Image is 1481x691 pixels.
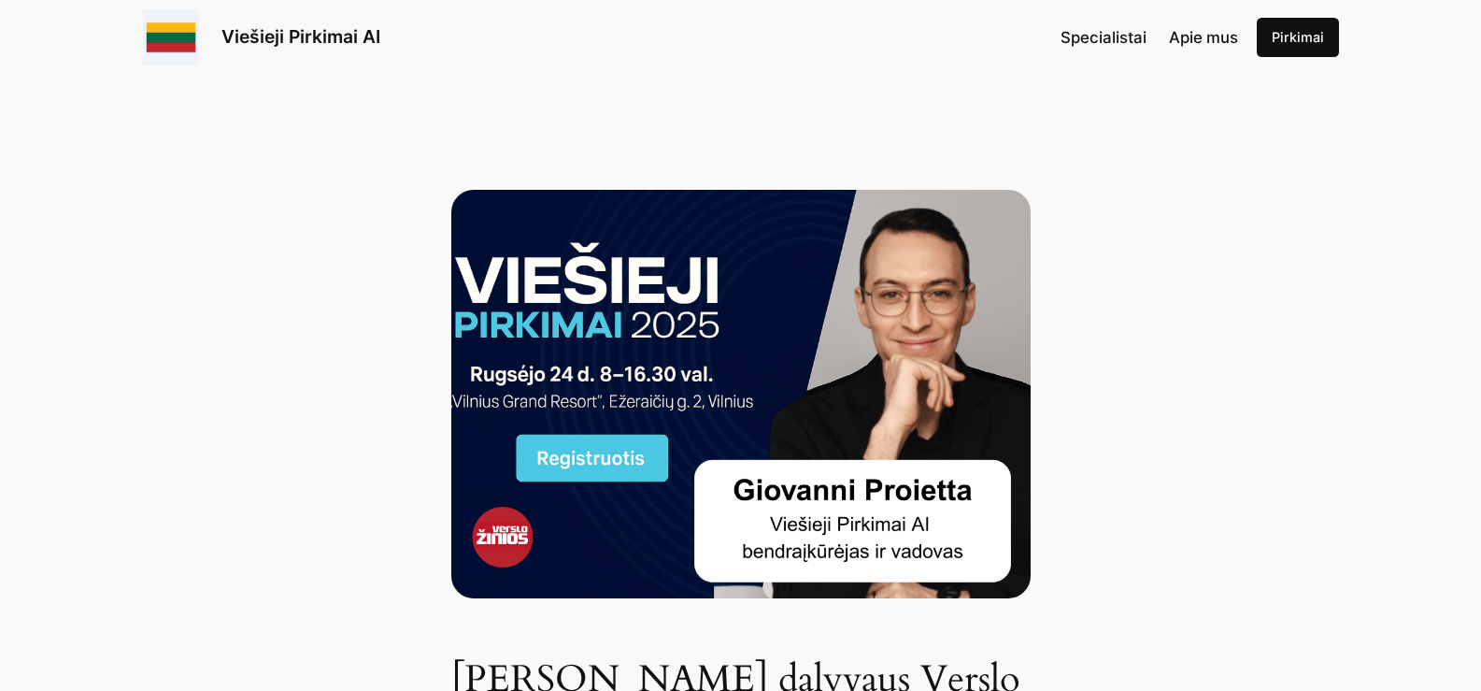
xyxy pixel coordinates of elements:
a: Pirkimai [1257,18,1339,57]
span: Apie mus [1169,28,1238,47]
a: Specialistai [1061,25,1146,50]
a: Viešieji Pirkimai AI [221,25,380,48]
img: Viešieji pirkimai logo [143,9,199,65]
span: Specialistai [1061,28,1146,47]
a: Apie mus [1169,25,1238,50]
nav: Navigation [1061,25,1238,50]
